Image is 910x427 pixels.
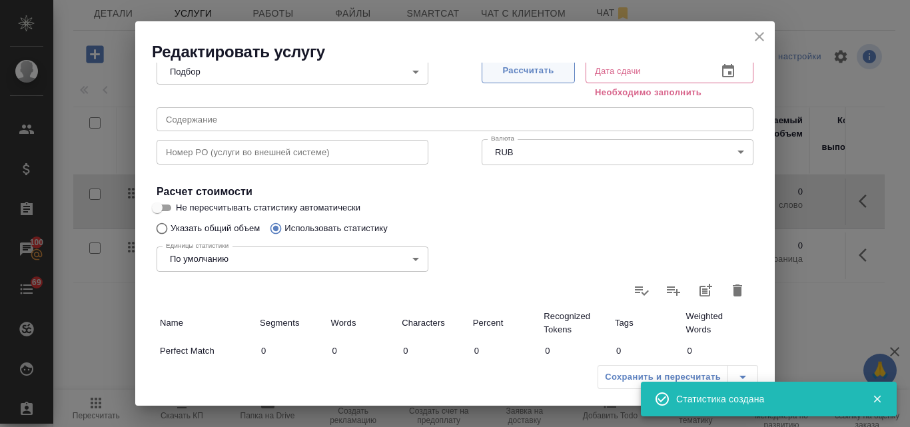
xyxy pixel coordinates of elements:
input: ✎ Введи что-нибудь [328,341,399,360]
label: Слить статистику [658,274,689,306]
p: Recognized Tokens [544,310,608,336]
span: Не пересчитывать статистику автоматически [176,201,360,214]
p: Perfect Match [160,344,253,358]
button: Добавить статистику в работы [689,274,721,306]
div: split button [598,365,758,389]
p: Weighted Words [685,310,750,336]
div: Подбор [157,59,428,84]
p: Characters [402,316,466,330]
button: RUB [491,147,517,158]
input: ✎ Введи что-нибудь [398,341,470,360]
button: Рассчитать [482,59,575,83]
input: ✎ Введи что-нибудь [540,341,612,360]
div: По умолчанию [157,246,428,272]
label: Обновить статистику [626,274,658,306]
p: Percent [473,316,538,330]
button: По умолчанию [166,253,232,264]
p: Необходимо заполнить [595,86,744,99]
input: ✎ Введи что-нибудь [682,341,753,360]
button: Подбор [166,66,205,77]
button: Закрыть [863,393,891,405]
button: close [749,27,769,47]
button: Удалить статистику [721,274,753,306]
p: Tags [615,316,680,330]
input: ✎ Введи что-нибудь [256,341,328,360]
div: RUB [482,139,753,165]
p: Segments [260,316,324,330]
p: Words [331,316,396,330]
p: Name [160,316,253,330]
input: ✎ Введи что-нибудь [612,341,683,360]
span: Рассчитать [489,63,568,79]
input: ✎ Введи что-нибудь [470,341,541,360]
h4: Расчет стоимости [157,184,753,200]
div: Статистика создана [676,392,852,406]
h2: Редактировать услугу [152,41,775,63]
